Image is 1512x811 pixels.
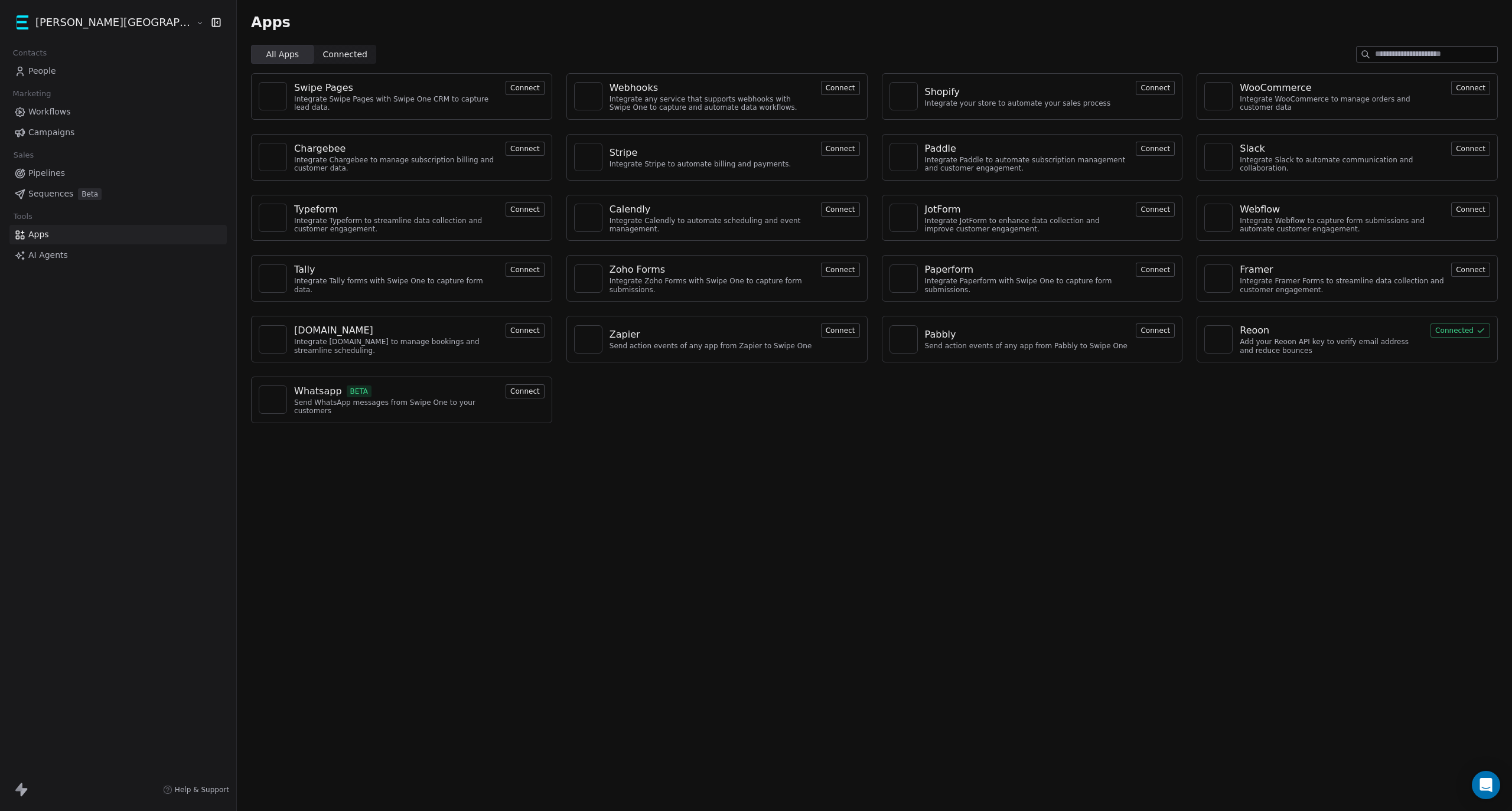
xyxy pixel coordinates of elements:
[9,123,227,142] a: Campaigns
[821,204,860,215] a: Connect
[1430,323,1490,338] button: Connected
[294,323,498,338] a: [DOMAIN_NAME]
[264,391,282,408] img: NA
[1451,204,1490,215] a: Connect
[610,342,812,350] div: Send action events of any app from Zapier to Swipe One
[1451,82,1490,93] a: Connect
[925,202,1129,217] a: JotForm
[294,384,498,398] a: WhatsappBETA
[1136,202,1175,217] button: Connect
[1136,142,1175,156] button: Connect
[1204,204,1233,232] a: NA
[9,163,227,183] a: Pipelines
[264,331,282,348] img: NA
[506,204,545,215] a: Connect
[1240,263,1444,277] a: Framer
[821,323,860,338] button: Connect
[14,12,188,32] button: [PERSON_NAME][GEOGRAPHIC_DATA]
[821,263,860,277] button: Connect
[1204,143,1233,171] a: NA
[9,102,227,122] a: Workflows
[506,385,545,397] a: Connect
[1136,204,1175,215] a: Connect
[610,202,814,217] a: Calendly
[925,85,1111,99] a: Shopify
[506,143,545,154] a: Connect
[821,202,860,217] button: Connect
[294,156,498,173] div: Integrate Chargebee to manage subscription billing and customer data.
[925,328,956,342] div: Pabbly
[925,85,960,99] div: Shopify
[610,217,814,234] div: Integrate Calendly to automate scheduling and event management.
[925,142,956,156] div: Paddle
[821,264,860,275] a: Connect
[294,263,498,277] a: Tally
[1240,142,1265,156] div: Slack
[610,81,658,95] div: Webhooks
[28,188,73,200] span: Sequences
[1204,325,1233,354] a: NA
[610,160,791,168] div: Integrate Stripe to automate billing and payments.
[294,202,498,217] a: Typeform
[1240,202,1444,217] a: Webflow
[1240,217,1444,234] div: Integrate Webflow to capture form submissions and automate customer engagement.
[264,270,282,287] img: NA
[294,142,346,156] div: Chargebee
[574,82,602,110] a: NA
[895,148,913,166] img: NA
[889,325,918,354] a: NA
[1451,142,1490,156] button: Connect
[925,99,1111,107] div: Integrate your store to automate your sales process
[574,204,602,232] a: NA
[821,82,860,93] a: Connect
[1451,81,1490,95] button: Connect
[821,142,860,156] button: Connect
[821,143,860,154] a: Connect
[895,331,913,348] img: NA
[264,148,282,166] img: NA
[610,81,814,95] a: Webhooks
[610,146,791,160] a: Stripe
[506,323,545,338] button: Connect
[259,325,287,354] a: NA
[294,81,498,95] a: Swipe Pages
[28,228,49,241] span: Apps
[821,325,860,336] a: Connect
[1136,323,1175,338] button: Connect
[889,143,918,171] a: NA
[925,217,1129,234] div: Integrate JotForm to enhance data collection and improve customer engagement.
[579,270,597,287] img: NA
[8,85,56,103] span: Marketing
[1204,264,1233,293] a: NA
[1210,331,1227,348] img: NA
[1210,209,1227,227] img: NA
[925,202,961,217] div: JotForm
[1451,143,1490,154] a: Connect
[610,263,814,277] a: Zoho Forms
[925,328,1128,342] a: Pabbly
[579,209,597,227] img: NA
[579,331,597,348] img: NA
[925,263,1129,277] a: Paperform
[264,87,282,105] img: NA
[294,398,498,416] div: Send WhatsApp messages from Swipe One to your customers
[925,342,1128,350] div: Send action events of any app from Pabbly to Swipe One
[1240,142,1444,156] a: Slack
[323,48,367,61] span: Connected
[506,264,545,275] a: Connect
[294,142,498,156] a: Chargebee
[895,87,913,105] img: NA
[294,277,498,294] div: Integrate Tally forms with Swipe One to capture form data.
[259,82,287,110] a: NA
[821,81,860,95] button: Connect
[28,167,65,179] span: Pipelines
[264,209,282,227] img: NA
[574,143,602,171] a: NA
[610,202,650,217] div: Calendly
[8,208,37,225] span: Tools
[294,384,342,398] div: Whatsapp
[925,156,1129,173] div: Integrate Paddle to automate subscription management and customer engagement.
[1240,323,1423,338] a: Reoon
[1472,771,1500,799] div: Open Intercom Messenger
[259,385,287,414] a: NA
